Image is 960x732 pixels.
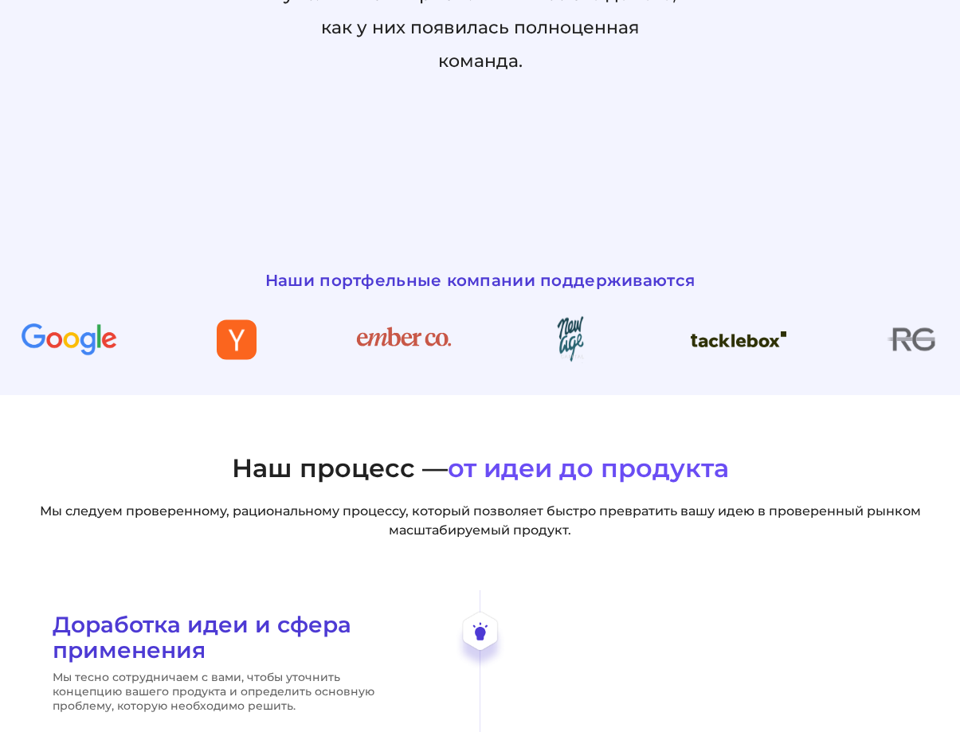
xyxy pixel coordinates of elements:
[887,315,939,363] img: РГ
[53,670,374,713] ya-tr-span: Мы тесно сотрудничаем с вами, чтобы уточнить концепцию вашего продукта и определить основную проб...
[691,315,786,363] img: Коробка для снастей
[356,315,452,363] img: Компания " Эмбер "
[448,452,729,483] ya-tr-span: от идеи до продукта
[232,452,448,483] ya-tr-span: Наш процесс —
[53,611,351,663] ya-tr-span: Доработка идеи и сфера применения
[22,315,117,363] img: Google для стартапов
[551,315,591,363] img: Капитал Нового Века
[217,315,257,363] img: Y - комбинатор
[40,503,921,538] ya-tr-span: Мы следуем проверенному, рациональному процессу, который позволяет быстро превратить вашу идею в ...
[265,271,695,290] ya-tr-span: Наши портфельные компании поддерживаются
